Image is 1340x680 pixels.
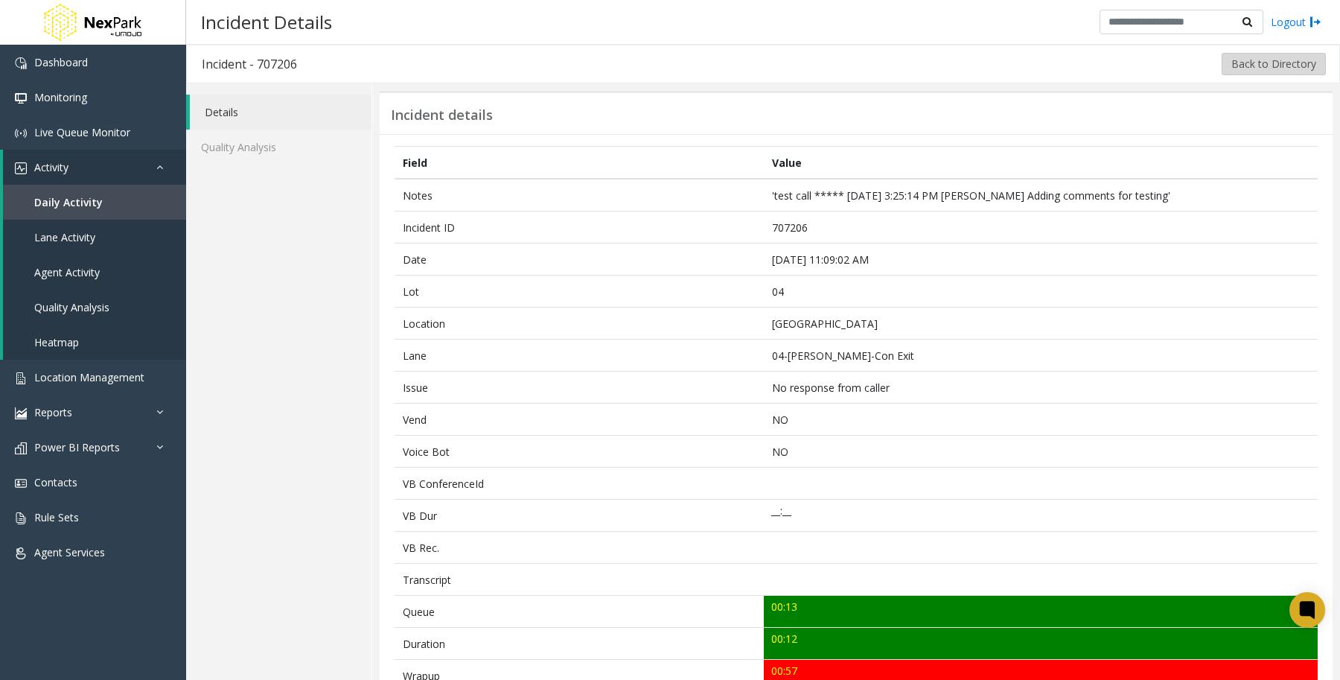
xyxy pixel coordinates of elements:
td: 707206 [764,212,1318,244]
span: Lane Activity [34,230,95,244]
td: Issue [395,372,764,404]
td: 00:12 [764,628,1318,660]
span: Dashboard [34,55,88,69]
p: NO [772,444,1310,460]
td: VB ConferenceId [395,468,764,500]
a: Quality Analysis [186,130,371,165]
a: Daily Activity [3,185,186,220]
td: Transcript [395,564,764,596]
span: Daily Activity [34,195,103,209]
td: 04-[PERSON_NAME]-Con Exit [764,340,1318,372]
h3: Incident - 707206 [187,47,312,81]
span: Agent Services [34,545,105,559]
h3: Incident details [391,107,493,124]
a: Quality Analysis [3,290,186,325]
img: 'icon' [15,127,27,139]
td: Vend [395,404,764,436]
td: Lane [395,340,764,372]
button: Back to Directory [1222,53,1326,75]
td: No response from caller [764,372,1318,404]
span: Activity [34,160,68,174]
a: Details [190,95,371,130]
td: Date [395,244,764,276]
h3: Incident Details [194,4,339,40]
td: Duration [395,628,764,660]
a: Lane Activity [3,220,186,255]
span: Contacts [34,475,77,489]
span: Reports [34,405,72,419]
span: Heatmap [34,335,79,349]
span: Monitoring [34,90,87,104]
img: 'icon' [15,162,27,174]
p: NO [772,412,1310,428]
td: VB Rec. [395,532,764,564]
td: 04 [764,276,1318,308]
img: 'icon' [15,477,27,489]
img: 'icon' [15,442,27,454]
img: 'icon' [15,92,27,104]
td: [DATE] 11:09:02 AM [764,244,1318,276]
td: Location [395,308,764,340]
span: Agent Activity [34,265,100,279]
td: Voice Bot [395,436,764,468]
td: Notes [395,179,764,212]
span: Quality Analysis [34,300,109,314]
img: 'icon' [15,407,27,419]
img: 'icon' [15,512,27,524]
span: Power BI Reports [34,440,120,454]
span: Live Queue Monitor [34,125,130,139]
img: 'icon' [15,372,27,384]
a: Logout [1271,14,1321,30]
th: Field [395,147,764,179]
span: Rule Sets [34,510,79,524]
td: 'test call ***** [DATE] 3:25:14 PM [PERSON_NAME] Adding comments for testing' [764,179,1318,212]
td: 00:13 [764,596,1318,628]
img: 'icon' [15,547,27,559]
img: logout [1309,14,1321,30]
td: Queue [395,596,764,628]
th: Value [764,147,1318,179]
img: 'icon' [15,57,27,69]
td: [GEOGRAPHIC_DATA] [764,308,1318,340]
td: __:__ [764,500,1318,532]
td: Lot [395,276,764,308]
a: Activity [3,150,186,185]
td: VB Dur [395,500,764,532]
td: Incident ID [395,212,764,244]
span: Location Management [34,370,144,384]
a: Heatmap [3,325,186,360]
a: Agent Activity [3,255,186,290]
